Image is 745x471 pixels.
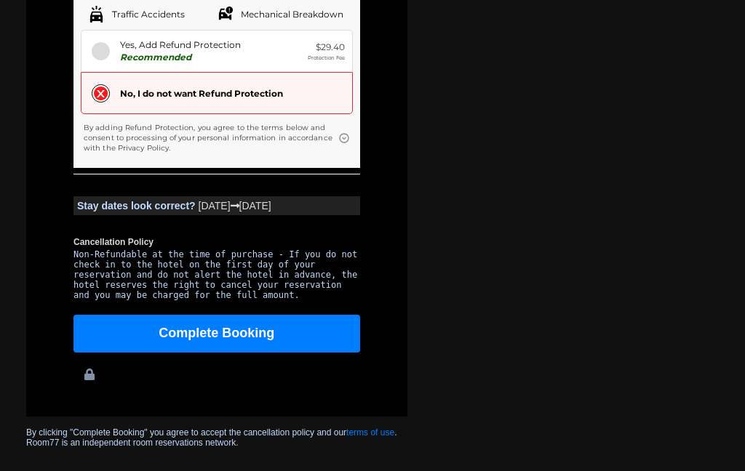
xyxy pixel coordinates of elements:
button: Complete Booking [73,315,360,353]
a: terms of use [346,427,394,438]
b: Cancellation Policy [73,237,360,247]
span: [DATE] [DATE] [199,200,271,212]
small: By clicking "Complete Booking" you agree to accept the cancellation policy and our . Room77 is an... [26,427,407,448]
b: Stay dates look correct? [77,200,196,212]
pre: Non-Refundable at the time of purchase - If you do not check in to the hotel on the first day of ... [73,249,360,300]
